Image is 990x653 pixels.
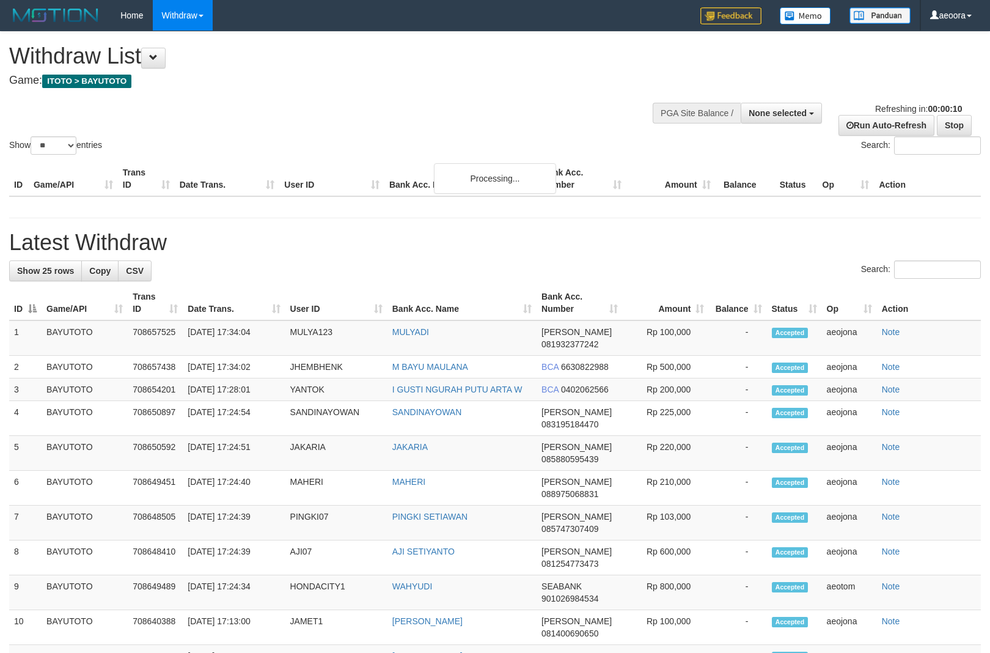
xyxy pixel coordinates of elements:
td: 3 [9,378,42,401]
td: MULYA123 [285,320,387,356]
span: [PERSON_NAME] [541,512,612,522]
td: 708650897 [128,401,183,436]
td: Rp 210,000 [623,471,709,506]
span: Accepted [772,617,809,627]
td: BAYUTOTO [42,575,128,610]
th: Trans ID [118,161,175,196]
a: MULYADI [392,327,429,337]
span: Accepted [772,328,809,338]
td: [DATE] 17:28:01 [183,378,285,401]
td: MAHERI [285,471,387,506]
select: Showentries [31,136,76,155]
td: - [709,401,766,436]
td: Rp 103,000 [623,506,709,540]
td: [DATE] 17:13:00 [183,610,285,645]
input: Search: [894,260,981,279]
td: BAYUTOTO [42,471,128,506]
td: BAYUTOTO [42,378,128,401]
span: Show 25 rows [17,266,74,276]
a: Note [882,407,900,417]
td: - [709,471,766,506]
span: Copy 081932377242 to clipboard [541,339,598,349]
a: Note [882,385,900,394]
span: None selected [749,108,807,118]
td: - [709,540,766,575]
td: BAYUTOTO [42,540,128,575]
td: - [709,356,766,378]
td: BAYUTOTO [42,436,128,471]
span: BCA [541,385,559,394]
td: BAYUTOTO [42,320,128,356]
th: Date Trans.: activate to sort column ascending [183,286,285,320]
a: Stop [937,115,972,136]
th: Game/API [29,161,118,196]
td: Rp 220,000 [623,436,709,471]
td: - [709,575,766,610]
a: Note [882,547,900,556]
span: Copy 901026984534 to clipboard [541,594,598,603]
td: 4 [9,401,42,436]
span: [PERSON_NAME] [541,327,612,337]
img: MOTION_logo.png [9,6,102,24]
span: Copy 085747307409 to clipboard [541,524,598,534]
h1: Withdraw List [9,44,648,68]
td: BAYUTOTO [42,610,128,645]
th: Game/API: activate to sort column ascending [42,286,128,320]
label: Show entries [9,136,102,155]
td: HONDACITY1 [285,575,387,610]
td: [DATE] 17:24:40 [183,471,285,506]
th: Date Trans. [175,161,280,196]
div: Processing... [434,163,556,194]
td: Rp 100,000 [623,320,709,356]
td: aeojona [822,320,877,356]
span: [PERSON_NAME] [541,407,612,417]
span: Accepted [772,385,809,396]
span: Accepted [772,582,809,592]
a: MAHERI [392,477,425,487]
td: - [709,610,766,645]
a: I GUSTI NGURAH PUTU ARTA W [392,385,522,394]
th: Status [775,161,818,196]
td: 8 [9,540,42,575]
td: 708648505 [128,506,183,540]
a: Note [882,616,900,626]
th: Status: activate to sort column ascending [767,286,822,320]
span: Accepted [772,547,809,558]
th: Op [818,161,875,196]
td: - [709,320,766,356]
img: Feedback.jpg [700,7,761,24]
th: Bank Acc. Number [537,161,626,196]
div: PGA Site Balance / [653,103,741,124]
td: PINGKI07 [285,506,387,540]
span: [PERSON_NAME] [541,477,612,487]
td: 2 [9,356,42,378]
h4: Game: [9,75,648,87]
a: [PERSON_NAME] [392,616,463,626]
td: YANTOK [285,378,387,401]
img: panduan.png [849,7,911,24]
a: AJI SETIYANTO [392,547,455,556]
th: Action [877,286,981,320]
a: Show 25 rows [9,260,82,281]
td: aeojona [822,610,877,645]
span: Refreshing in: [875,104,962,114]
span: Accepted [772,363,809,373]
td: SANDINAYOWAN [285,401,387,436]
th: Bank Acc. Name: activate to sort column ascending [387,286,537,320]
th: Balance [716,161,775,196]
a: M BAYU MAULANA [392,362,468,372]
td: aeojona [822,378,877,401]
span: Copy 085880595439 to clipboard [541,454,598,464]
td: - [709,506,766,540]
input: Search: [894,136,981,155]
td: [DATE] 17:24:39 [183,540,285,575]
td: Rp 500,000 [623,356,709,378]
span: [PERSON_NAME] [541,616,612,626]
th: Amount [626,161,716,196]
a: Note [882,512,900,522]
label: Search: [861,136,981,155]
th: Op: activate to sort column ascending [822,286,877,320]
td: [DATE] 17:24:34 [183,575,285,610]
span: Copy 6630822988 to clipboard [561,362,609,372]
td: aeotom [822,575,877,610]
